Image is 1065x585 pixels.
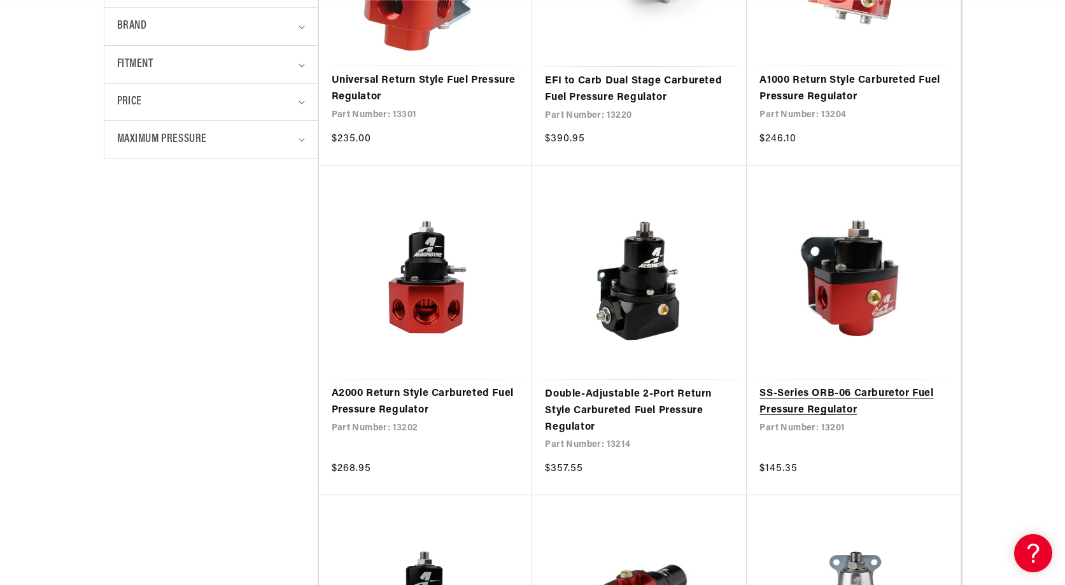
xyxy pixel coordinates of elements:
[117,17,147,36] span: Brand
[759,73,948,105] a: A1000 Return Style Carbureted Fuel Pressure Regulator
[117,130,208,149] span: Maximum Pressure
[117,55,153,74] span: Fitment
[117,84,305,120] summary: Price
[332,386,520,418] a: A2000 Return Style Carbureted Fuel Pressure Regulator
[117,121,305,159] summary: Maximum Pressure (0 selected)
[117,46,305,83] summary: Fitment (0 selected)
[117,94,142,111] span: Price
[332,73,520,105] a: Universal Return Style Fuel Pressure Regulator
[117,8,305,45] summary: Brand (0 selected)
[759,386,948,418] a: SS-Series ORB-06 Carburetor Fuel Pressure Regulator
[545,73,734,106] a: EFI to Carb Dual Stage Carbureted Fuel Pressure Regulator
[545,386,734,435] a: Double-Adjustable 2-Port Return Style Carbureted Fuel Pressure Regulator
